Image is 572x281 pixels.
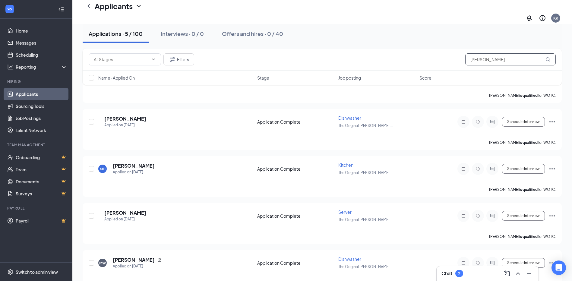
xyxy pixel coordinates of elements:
div: 2 [458,271,460,276]
svg: ChevronDown [151,57,156,62]
svg: Analysis [7,64,13,70]
div: Applied on [DATE] [104,216,146,222]
svg: Tag [474,119,482,124]
svg: Ellipses [548,165,556,172]
svg: ChevronUp [514,270,522,277]
svg: Note [460,213,467,218]
svg: ActiveChat [489,119,496,124]
svg: Note [460,166,467,171]
div: Hiring [7,79,66,84]
b: is qualified [519,140,538,145]
svg: Tag [474,166,482,171]
div: Offers and hires · 0 / 40 [222,30,283,37]
button: ChevronUp [513,269,523,278]
button: Schedule Interview [502,211,545,221]
div: Open Intercom Messenger [551,260,566,275]
svg: Collapse [58,6,64,12]
h5: [PERSON_NAME] [104,115,146,122]
svg: Ellipses [548,118,556,125]
h5: [PERSON_NAME] [104,210,146,216]
button: Schedule Interview [502,164,545,174]
button: Minimize [524,269,534,278]
svg: ChevronDown [135,2,142,10]
svg: WorkstreamLogo [7,6,13,12]
div: Applied on [DATE] [113,169,155,175]
svg: Settings [7,269,13,275]
div: Payroll [7,206,66,211]
a: Messages [16,37,67,49]
a: Sourcing Tools [16,100,67,112]
h5: [PERSON_NAME] [113,163,155,169]
span: The Original [PERSON_NAME] ... [338,170,393,175]
div: MD [100,166,106,172]
button: Schedule Interview [502,258,545,268]
svg: Ellipses [548,259,556,267]
a: Scheduling [16,49,67,61]
svg: QuestionInfo [539,14,546,22]
div: MW [99,260,106,266]
span: The Original [PERSON_NAME] ... [338,217,393,222]
svg: ComposeMessage [504,270,511,277]
div: Reporting [16,64,68,70]
b: is qualified [519,187,538,192]
svg: Ellipses [548,212,556,219]
p: [PERSON_NAME] for WOTC. [489,140,556,145]
b: is qualified [519,93,538,98]
a: PayrollCrown [16,215,67,227]
svg: Note [460,119,467,124]
div: Switch to admin view [16,269,58,275]
svg: Tag [474,213,482,218]
div: Applications · 5 / 100 [89,30,143,37]
span: Dishwasher [338,115,361,121]
div: KK [553,16,558,21]
svg: Filter [169,56,176,63]
b: is qualified [519,234,538,239]
div: Interviews · 0 / 0 [161,30,204,37]
a: Applicants [16,88,67,100]
a: TeamCrown [16,163,67,175]
span: Server [338,209,352,215]
p: [PERSON_NAME] for WOTC. [489,234,556,239]
a: OnboardingCrown [16,151,67,163]
button: Schedule Interview [502,117,545,127]
a: DocumentsCrown [16,175,67,188]
span: Name · Applied On [98,75,135,81]
span: Job posting [338,75,361,81]
a: Home [16,25,67,37]
h5: [PERSON_NAME] [113,257,155,263]
svg: ActiveChat [489,213,496,218]
h3: Chat [441,270,452,277]
div: Applied on [DATE] [113,263,162,269]
svg: Notifications [526,14,533,22]
h1: Applicants [95,1,133,11]
span: The Original [PERSON_NAME] ... [338,264,393,269]
div: Application Complete [257,260,335,266]
svg: ActiveChat [489,260,496,265]
button: ComposeMessage [502,269,512,278]
span: Stage [257,75,269,81]
p: [PERSON_NAME] for WOTC. [489,93,556,98]
input: Search in applications [465,53,556,65]
svg: Note [460,260,467,265]
span: Score [419,75,431,81]
a: Job Postings [16,112,67,124]
svg: Minimize [525,270,532,277]
div: Applied on [DATE] [104,122,146,128]
a: Talent Network [16,124,67,136]
div: Application Complete [257,213,335,219]
button: Filter Filters [163,53,194,65]
svg: Tag [474,260,482,265]
span: Dishwasher [338,256,361,262]
input: All Stages [94,56,149,63]
div: Application Complete [257,166,335,172]
span: The Original [PERSON_NAME] ... [338,123,393,128]
a: SurveysCrown [16,188,67,200]
div: Team Management [7,142,66,147]
svg: MagnifyingGlass [545,57,550,62]
svg: ChevronLeft [85,2,92,10]
p: [PERSON_NAME] for WOTC. [489,187,556,192]
div: Application Complete [257,119,335,125]
span: Kitchen [338,162,353,168]
svg: ActiveChat [489,166,496,171]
